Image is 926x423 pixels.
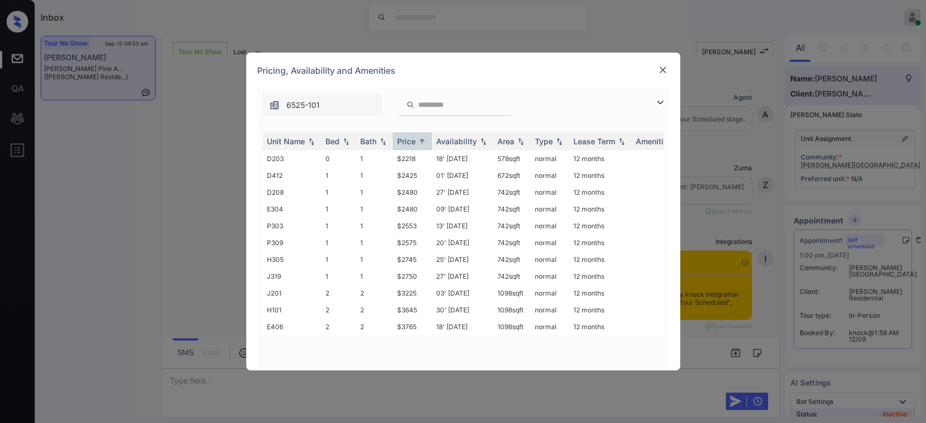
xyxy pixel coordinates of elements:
img: sorting [341,138,352,145]
td: 742 sqft [493,234,531,251]
td: 2 [321,302,356,318]
td: P303 [263,217,321,234]
td: 742 sqft [493,201,531,217]
img: icon-zuma [654,96,667,109]
td: 1 [356,184,393,201]
td: 2 [321,285,356,302]
td: P309 [263,234,321,251]
td: $2218 [393,150,432,167]
td: 1 [321,184,356,201]
td: 1 [321,167,356,184]
img: sorting [306,138,317,145]
img: icon-zuma [269,100,280,111]
td: 2 [321,318,356,335]
td: 12 months [569,167,631,184]
td: 01' [DATE] [432,167,493,184]
td: 1 [356,167,393,184]
td: 742 sqft [493,217,531,234]
td: 1 [356,150,393,167]
td: 1 [321,217,356,234]
td: 03' [DATE] [432,285,493,302]
div: Unit Name [267,137,305,146]
td: 09' [DATE] [432,201,493,217]
td: $2480 [393,184,432,201]
td: $2553 [393,217,432,234]
td: 578 sqft [493,150,531,167]
div: Pricing, Availability and Amenities [246,53,680,88]
td: 2 [356,285,393,302]
td: normal [531,318,569,335]
td: $2575 [393,234,432,251]
td: normal [531,150,569,167]
td: $2745 [393,251,432,268]
td: 30' [DATE] [432,302,493,318]
div: Bed [325,137,340,146]
td: 1 [321,201,356,217]
td: 27' [DATE] [432,184,493,201]
td: 1 [321,268,356,285]
td: D203 [263,150,321,167]
img: sorting [616,138,627,145]
td: 27' [DATE] [432,268,493,285]
td: 20' [DATE] [432,234,493,251]
td: D208 [263,184,321,201]
td: 742 sqft [493,268,531,285]
td: 12 months [569,234,631,251]
td: normal [531,217,569,234]
img: sorting [417,137,427,145]
img: sorting [515,138,526,145]
div: Amenities [636,137,672,146]
td: 18' [DATE] [432,318,493,335]
td: 12 months [569,285,631,302]
td: 2 [356,318,393,335]
td: normal [531,251,569,268]
td: 12 months [569,251,631,268]
td: 1 [321,234,356,251]
td: H305 [263,251,321,268]
td: 742 sqft [493,184,531,201]
td: 2 [356,302,393,318]
td: 12 months [569,184,631,201]
div: Type [535,137,553,146]
td: H101 [263,302,321,318]
td: $2750 [393,268,432,285]
div: Bath [360,137,376,146]
td: normal [531,167,569,184]
td: 1 [356,251,393,268]
td: 0 [321,150,356,167]
td: $3225 [393,285,432,302]
td: 1 [356,201,393,217]
td: normal [531,201,569,217]
div: Price [397,137,416,146]
div: Availability [436,137,477,146]
td: $3765 [393,318,432,335]
td: 12 months [569,150,631,167]
td: 1 [356,268,393,285]
td: $2480 [393,201,432,217]
td: 13' [DATE] [432,217,493,234]
td: 12 months [569,217,631,234]
td: $2425 [393,167,432,184]
td: normal [531,285,569,302]
td: 18' [DATE] [432,150,493,167]
img: close [657,65,668,75]
td: D412 [263,167,321,184]
td: $3645 [393,302,432,318]
td: 1098 sqft [493,318,531,335]
td: 1098 sqft [493,285,531,302]
td: 25' [DATE] [432,251,493,268]
td: 1 [321,251,356,268]
span: 6525-101 [286,99,320,111]
td: E406 [263,318,321,335]
td: 12 months [569,201,631,217]
td: E304 [263,201,321,217]
td: 1 [356,234,393,251]
div: Lease Term [573,137,615,146]
td: normal [531,234,569,251]
td: 12 months [569,268,631,285]
img: icon-zuma [406,100,414,110]
img: sorting [478,138,489,145]
div: Area [497,137,514,146]
td: 12 months [569,318,631,335]
img: sorting [554,138,565,145]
